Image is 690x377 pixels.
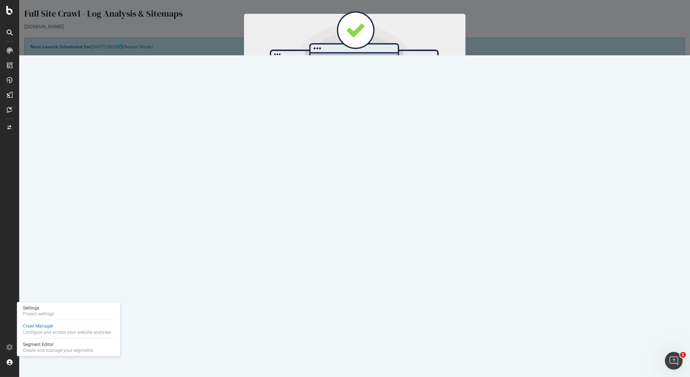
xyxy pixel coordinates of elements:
[23,347,93,353] div: Create and manage your segments
[20,322,117,336] a: Crawl ManagerConfigure and access your website analyses
[20,341,117,354] a: Segment EditorCreate and manage your segments
[23,329,111,335] div: Configure and access your website analyses
[23,305,54,311] div: Settings
[225,11,446,86] img: You're all set!
[23,342,93,347] div: Segment Editor
[665,352,683,370] iframe: Intercom live chat
[20,304,117,317] a: SettingsProject settings
[23,311,54,317] div: Project settings
[680,352,686,358] span: 1
[23,323,111,329] div: Crawl Manager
